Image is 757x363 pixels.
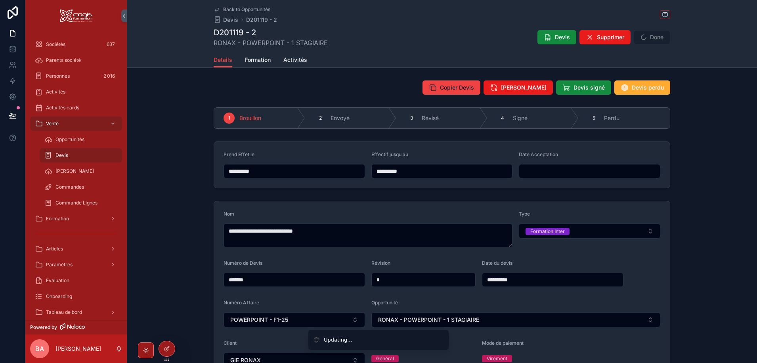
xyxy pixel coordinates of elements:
span: Nom [224,211,234,217]
span: POWERPOINT - F1-25 [230,316,288,324]
span: Formation [245,56,271,64]
a: Back to Opportunités [214,6,270,13]
a: Formation [30,212,122,226]
span: Details [214,56,232,64]
h1: D201119 - 2 [214,27,328,38]
span: Devis signé [573,84,605,92]
span: Personnes [46,73,70,79]
span: Numéro Affaire [224,300,259,306]
span: Vente [46,120,59,127]
button: Select Button [371,312,660,327]
a: Activités [283,53,307,69]
button: Select Button [519,224,660,239]
span: Devis [223,16,238,24]
a: Commandes [40,180,122,194]
span: Révision [371,260,390,266]
div: scrollable content [25,32,127,320]
button: Supprimer [579,30,631,44]
span: Commande Lignes [55,200,97,206]
button: Devis signé [556,80,611,95]
a: Powered by [25,320,127,334]
div: Formation Inter [530,228,565,235]
div: Virement [487,355,507,362]
span: Copier Devis [440,84,474,92]
a: Articles [30,242,122,256]
span: Commandes [55,184,84,190]
span: Devis perdu [632,84,664,92]
button: Devis [537,30,576,44]
span: Tableau de bord [46,309,82,315]
a: Onboarding [30,289,122,304]
span: Formation [46,216,69,222]
a: [PERSON_NAME] [40,164,122,178]
a: Sociétés637 [30,37,122,52]
span: 3 [410,115,413,121]
span: Numéro de Devis [224,260,262,266]
span: [PERSON_NAME] [501,84,547,92]
span: Devis [55,152,68,159]
a: Details [214,53,232,68]
a: Devis [40,148,122,162]
div: 637 [104,40,117,49]
button: Select Button [224,312,365,327]
span: Signé [513,114,528,122]
a: Parents société [30,53,122,67]
span: Client [224,340,237,346]
a: D201119 - 2 [246,16,277,24]
span: Onboarding [46,293,72,300]
a: Opportunités [40,132,122,147]
span: Brouillon [239,114,261,122]
div: Général [376,355,394,362]
img: App logo [60,10,92,22]
p: [PERSON_NAME] [55,345,101,353]
span: Opportunité [371,300,398,306]
a: Commande Lignes [40,196,122,210]
span: Opportunités [55,136,84,143]
span: Type [519,211,530,217]
span: Date du devis [482,260,512,266]
span: Perdu [604,114,619,122]
span: [PERSON_NAME] [55,168,94,174]
button: Devis perdu [614,80,670,95]
span: Activités cards [46,105,79,111]
span: BA [35,344,44,353]
span: 1 [228,115,230,121]
span: 4 [501,115,504,121]
a: Devis [214,16,238,24]
a: Formation [245,53,271,69]
span: Parents société [46,57,81,63]
span: Back to Opportunités [223,6,270,13]
a: Activités [30,85,122,99]
span: 5 [593,115,595,121]
a: Activités cards [30,101,122,115]
span: Envoyé [331,114,350,122]
div: 2 016 [101,71,117,81]
span: Activités [46,89,65,95]
a: Evaluation [30,273,122,288]
a: Personnes2 016 [30,69,122,83]
button: [PERSON_NAME] [484,80,553,95]
div: Updating... [324,336,352,344]
span: Evaluation [46,277,69,284]
button: Copier Devis [422,80,480,95]
span: RONAX - POWERPOINT - 1 STAGIAIRE [378,316,479,324]
span: Articles [46,246,63,252]
span: RONAX - POWERPOINT - 1 STAGIAIRE [214,38,328,48]
span: Effectif jusqu au [371,151,408,157]
a: Paramètres [30,258,122,272]
span: Prend Effet le [224,151,254,157]
a: Tableau de bord [30,305,122,319]
span: Révisé [422,114,439,122]
span: Devis [555,33,570,41]
a: Vente [30,117,122,131]
span: Mode de paiement [482,340,524,346]
span: Supprimer [597,33,624,41]
span: Sociétés [46,41,65,48]
span: Powered by [30,324,57,331]
span: Paramètres [46,262,73,268]
span: Activités [283,56,307,64]
span: Date Acceptation [519,151,558,157]
span: 2 [319,115,322,121]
